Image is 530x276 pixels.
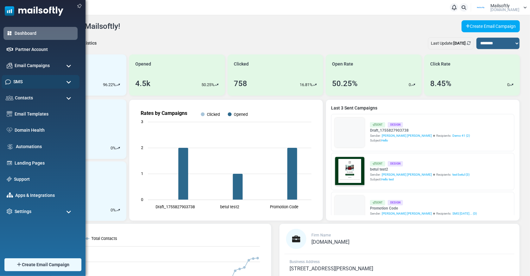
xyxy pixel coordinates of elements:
div: Last Update: [428,37,474,49]
a: User Logo Mailsoftly [DOMAIN_NAME] [473,3,527,12]
div: Design [388,122,403,128]
img: email-templates-icon.svg [7,111,12,117]
span: [PERSON_NAME] [PERSON_NAME] [382,172,432,177]
span: [DOMAIN_NAME] [490,8,519,12]
span: Mailsoftly [490,3,510,8]
div: Sender: Recipients: [370,211,477,216]
a: test betul (3) [452,172,469,177]
div: 8.45% [431,78,452,89]
strong: Follow Us [97,150,121,155]
a: Partner Account [15,46,74,53]
span: Contacts [15,95,33,101]
h1: Test {(email)} [29,110,190,120]
span: Email Campaigns [15,62,50,69]
text: 0 [141,197,143,202]
div: Design [388,200,403,205]
span: Open Rate [332,61,353,67]
div: 758 [234,78,247,89]
text: Draft_1755827903738 [156,204,195,209]
p: 0 [111,207,113,213]
div: % [111,145,120,151]
a: Support [14,176,74,183]
div: Sender: Recipients: [370,172,469,177]
p: 0 [111,145,113,151]
strong: Shop Now and Save Big! [83,129,136,134]
text: 1 [141,171,143,176]
div: % [111,207,120,213]
img: domain-health-icon.svg [7,128,12,133]
p: 0 [409,82,411,88]
a: Apps & Integrations [15,192,74,199]
img: support-icon.svg [7,177,12,182]
a: Dashboard [15,30,74,37]
span: Create Email Campaign [22,261,69,268]
span: Click Rate [431,61,451,67]
img: landing_pages.svg [7,160,12,166]
img: User Logo [473,3,489,12]
a: Refresh Stats [467,41,471,46]
a: Last 3 Sent Campaigns [331,105,514,111]
p: 96.22% [103,82,116,88]
a: betul test2 [370,166,469,172]
text: Promotion Code [270,204,298,209]
div: Sent [370,122,385,128]
a: [DOMAIN_NAME] [311,240,349,245]
span: [DOMAIN_NAME] [311,239,349,245]
div: Sent [370,200,385,205]
img: dashboard-icon-active.svg [7,30,12,36]
p: 0 [507,82,509,88]
span: [PERSON_NAME] [PERSON_NAME] [382,133,432,138]
b: [DATE] [453,41,466,46]
a: Demo 41 (2) [452,133,470,138]
a: Landing Pages [15,160,74,166]
text: Opened [234,112,248,117]
p: 50.25% [201,82,214,88]
span: Hello test [381,178,394,181]
a: Shop Now and Save Big! [77,126,142,137]
a: SMS [DATE]... (3) [452,211,477,216]
span: Business Address [290,260,320,264]
div: Subject: [370,177,469,182]
span: Firm Name [311,233,331,237]
svg: Rates by Campaigns [134,105,318,216]
a: Promotion Code [370,205,477,211]
text: betul test2 [220,204,239,209]
img: contacts-icon.svg [6,96,13,100]
img: campaigns-icon.png [7,63,12,68]
img: sms-icon.png [5,79,11,85]
div: Sender: Recipients: [370,133,470,138]
p: 16.81% [300,82,313,88]
div: 50.25% [332,78,358,89]
text: Total Contacts [91,236,117,241]
text: 2 [141,145,143,150]
div: Subject: [370,138,470,143]
div: Sent [370,161,385,166]
div: 4.5k [135,78,150,89]
text: Clicked [207,112,220,117]
span: Settings [15,208,31,215]
a: Draft_1755827903738 [370,128,470,133]
a: Automations [16,143,74,150]
img: workflow.svg [7,143,14,150]
span: [PERSON_NAME] [PERSON_NAME] [382,211,432,216]
span: Opened [135,61,151,67]
img: settings-icon.svg [7,209,12,214]
text: 3 [141,119,143,124]
text: Rates by Campaigns [141,110,187,116]
a: Domain Health [15,127,74,134]
a: Create Email Campaign [462,20,520,32]
a: Email Templates [15,111,74,117]
div: Design [388,161,403,166]
span: [STREET_ADDRESS][PERSON_NAME] [290,266,373,272]
span: SMS [13,78,22,85]
span: Hello [381,139,388,142]
span: Clicked [234,61,249,67]
p: Lorem ipsum dolor sit amet, consectetur adipiscing elit, sed do eiusmod tempor incididunt [33,166,185,172]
